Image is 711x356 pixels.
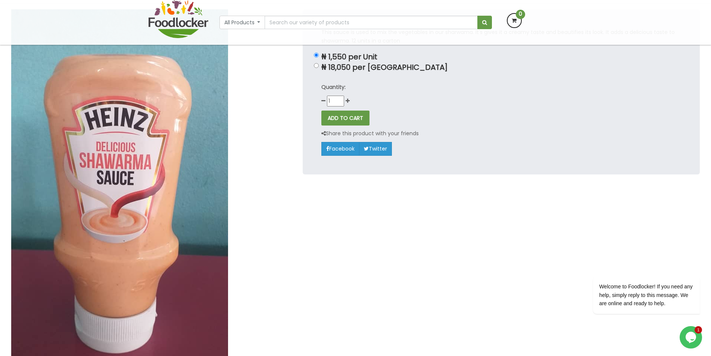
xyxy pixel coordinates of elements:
p: Share this product with your friends [321,129,419,138]
button: All Products [219,16,265,29]
button: ADD TO CART [321,111,369,126]
strong: Quantity: [321,83,346,91]
input: ₦ 18,050 per [GEOGRAPHIC_DATA] [314,63,319,68]
input: Search our variety of products [265,16,477,29]
p: ₦ 1,550 per Unit [321,53,681,61]
a: Twitter [359,142,392,155]
span: 0 [516,10,525,19]
iframe: chat widget [569,234,704,322]
iframe: chat widget [680,326,704,349]
input: ₦ 1,550 per Unit [314,53,319,58]
a: Facebook [321,142,359,155]
p: ₦ 18,050 per [GEOGRAPHIC_DATA] [321,63,681,72]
